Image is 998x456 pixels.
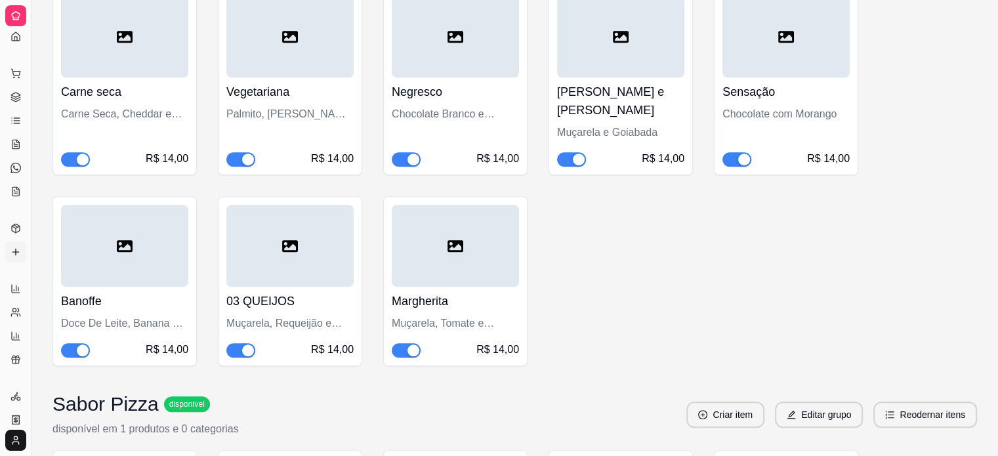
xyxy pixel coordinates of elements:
[557,125,684,140] div: Muçarela e Goiabada
[392,83,519,101] h4: Negresco
[311,342,354,358] div: R$ 14,00
[807,151,850,167] div: R$ 14,00
[392,106,519,122] div: Chocolate Branco e Bolacha Negresco
[392,292,519,310] h4: Margherita
[698,410,707,419] span: plus-circle
[885,410,894,419] span: ordered-list
[61,292,188,310] h4: Banoffe
[61,83,188,101] h4: Carne seca
[476,151,519,167] div: R$ 14,00
[61,106,188,122] div: Carne Seca, Cheddar e Muçarela
[722,106,850,122] div: Chocolate com Morango
[873,402,977,428] button: ordered-listReodernar itens
[61,316,188,331] div: Doce De Leite, Banana e Canela.
[52,392,159,416] h3: Sabor Pizza
[787,410,796,419] span: edit
[557,83,684,119] h4: [PERSON_NAME] e [PERSON_NAME]
[167,399,207,409] span: disponível
[775,402,863,428] button: editEditar grupo
[392,316,519,331] div: Muçarela, Tomate e Manjericão
[226,83,354,101] h4: Vegetariana
[146,151,188,167] div: R$ 14,00
[686,402,764,428] button: plus-circleCriar item
[226,106,354,122] div: Palmito, [PERSON_NAME] e Muçarela
[722,83,850,101] h4: Sensação
[52,421,239,437] p: disponível em 1 produtos e 0 categorias
[642,151,684,167] div: R$ 14,00
[146,342,188,358] div: R$ 14,00
[226,292,354,310] h4: 03 QUEIJOS
[476,342,519,358] div: R$ 14,00
[226,316,354,331] div: Muçarela, Requeijão e Gorgonzola.
[311,151,354,167] div: R$ 14,00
